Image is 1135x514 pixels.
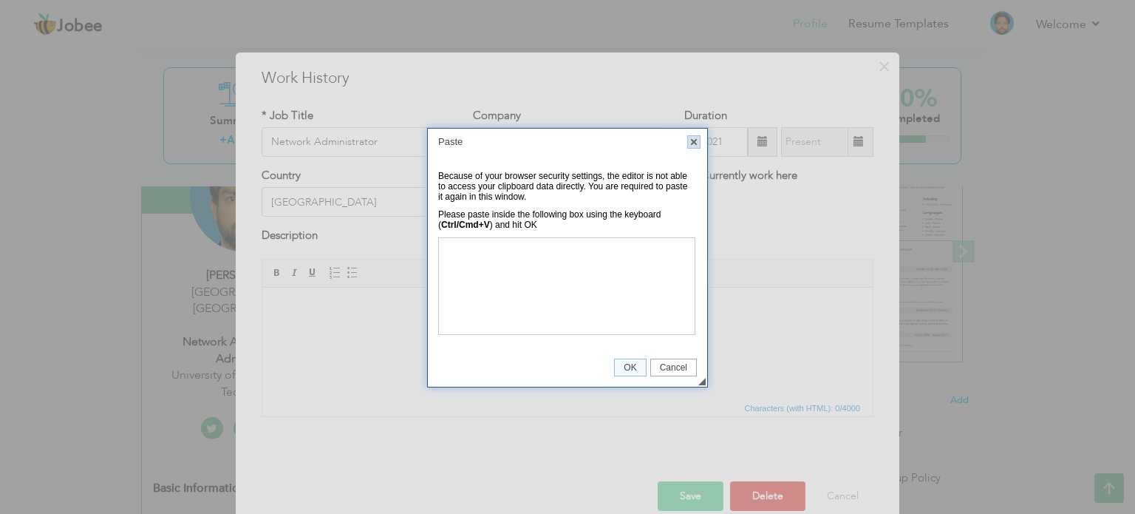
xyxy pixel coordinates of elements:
a: Cancel [650,359,697,376]
span: OK [615,362,645,373]
div: Resize [698,378,706,385]
div: General [438,167,697,341]
div: Because of your browser security settings, the editor is not able to access your clipboard data d... [438,171,689,202]
a: Close [687,135,701,149]
span: Cancel [651,362,696,373]
a: OK [614,359,646,376]
div: Paste [428,129,707,155]
div: Please paste inside the following box using the keyboard ( ) and hit OK [438,209,689,230]
strong: Ctrl/Cmd+V [441,220,490,230]
iframe: Paste Area [438,237,695,335]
